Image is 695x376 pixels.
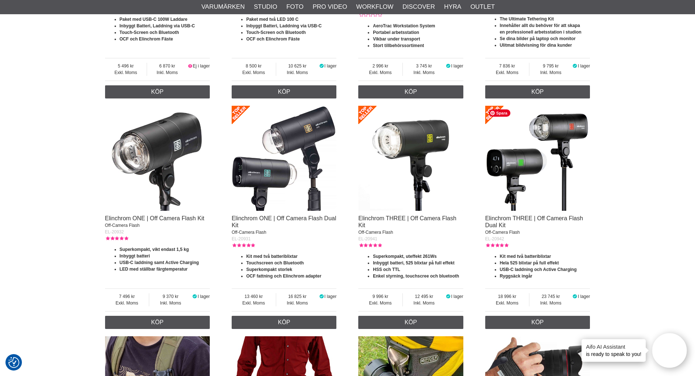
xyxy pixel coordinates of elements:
[500,267,577,272] strong: USB-C laddning och Active Charging
[105,293,149,300] span: 7 496
[120,17,188,22] strong: Paket med USB-C 100W Laddare
[373,267,400,272] strong: HSS och TTL
[147,69,188,76] span: Inkl. Moms
[105,85,210,98] a: Köp
[276,300,319,306] span: Inkl. Moms
[276,69,319,76] span: Inkl. Moms
[403,69,445,76] span: Inkl. Moms
[276,63,319,69] span: 10 625
[149,300,192,306] span: Inkl. Moms
[485,316,590,329] a: Köp
[470,2,495,12] a: Outlet
[529,300,572,306] span: Inkl. Moms
[232,106,337,211] img: Elinchrom ONE | Off Camera Flash Dual Kit
[105,63,147,69] span: 5 496
[232,230,266,235] span: Off-Camera Flash
[120,23,195,28] strong: Inbyggt Batteri, Laddning via USB-C
[444,2,461,12] a: Hyra
[485,242,509,249] div: Kundbetyg: 5.00
[402,2,435,12] a: Discover
[485,300,529,306] span: Exkl. Moms
[403,300,445,306] span: Inkl. Moms
[232,85,337,98] a: Köp
[149,293,192,300] span: 9 370
[373,260,454,265] strong: Inbyggt batteri, 525 blixtar på full effekt
[403,293,445,300] span: 12 495
[246,267,292,272] strong: Superkompakt storlek
[232,316,337,329] a: Köp
[485,106,590,211] img: Elinchrom THREE | Off Camera Flash Dual Kit
[500,30,582,35] strong: en professionell arbetsstation i studion
[318,294,324,299] i: I lager
[445,63,451,69] i: I lager
[485,293,529,300] span: 18 996
[485,236,504,241] span: EL-20942
[318,63,324,69] i: I lager
[120,267,188,272] strong: LED med ställbar färgtemperatur
[586,343,641,350] h4: Aifo AI Assistant
[232,293,276,300] span: 13 460
[276,293,319,300] span: 16 825
[198,294,210,299] span: I lager
[358,242,382,249] div: Kundbetyg: 5.00
[358,85,463,98] a: Köp
[8,356,19,369] button: Samtyckesinställningar
[232,69,276,76] span: Exkl. Moms
[572,294,578,299] i: I lager
[485,69,529,76] span: Exkl. Moms
[451,294,463,299] span: I lager
[120,260,199,265] strong: USB-C laddning samt Active Charging
[500,16,554,22] strong: The Ultimate Tethering Kit
[578,294,590,299] span: I lager
[358,300,402,306] span: Exkl. Moms
[451,63,463,69] span: I lager
[147,63,188,69] span: 6 870
[286,2,304,12] a: Foto
[485,215,583,228] a: Elinchrom THREE | Off Camera Flash Dual Kit
[358,215,456,228] a: Elinchrom THREE | Off Camera Flash Kit
[193,63,210,69] span: Ej i lager
[105,300,149,306] span: Exkl. Moms
[120,36,173,42] strong: OCF och Elinchrom Fäste
[500,43,572,48] strong: Ulitmat bildvisning för dina kunder
[105,316,210,329] a: Köp
[358,316,463,329] a: Köp
[373,274,459,279] strong: Enkel styrning, touchscree och bluetooth
[105,229,124,234] span: EL-20932
[358,236,377,241] span: EL-20941
[246,274,321,279] strong: OCF fattning och Elinchrom adapter
[246,17,298,22] strong: Paket med två LED 100 C
[232,215,336,228] a: Elinchrom ONE | Off Camera Flash Dual Kit
[246,30,306,35] strong: Touch-Screen och Bluetooth
[356,2,393,12] a: Workflow
[105,235,128,242] div: Kundbetyg: 5.00
[358,230,393,235] span: Off-Camera Flash
[489,109,510,117] span: Spara
[373,30,419,35] strong: Portabel arbetsstation
[500,23,580,28] strong: Innehåller allt du behöver för att skapa
[105,215,204,221] a: Elinchrom ONE | Off Camera Flash Kit
[358,69,402,76] span: Exkl. Moms
[358,293,402,300] span: 9 996
[201,2,245,12] a: Varumärken
[324,63,336,69] span: I lager
[485,63,529,69] span: 7 836
[246,23,322,28] strong: Inbyggt Batteri, Laddning via USB-C
[232,63,276,69] span: 8 500
[403,63,445,69] span: 3 745
[192,294,198,299] i: I lager
[120,247,189,252] strong: Superkompakt, vikt endast 1,5 kg
[120,30,179,35] strong: Touch-Screen och Bluetooth
[578,63,590,69] span: I lager
[105,223,140,228] span: Off-Camera Flash
[529,63,572,69] span: 9 795
[500,274,532,279] strong: Ryggsäck ingår
[373,36,420,42] strong: Vikbar under transport
[358,106,463,211] img: Elinchrom THREE | Off Camera Flash Kit
[500,254,551,259] strong: Kit med två batteriblixtar
[500,36,576,41] strong: Se dina bilder på laptop och monitor
[232,242,255,249] div: Kundbetyg: 5.00
[105,69,147,76] span: Exkl. Moms
[232,236,251,241] span: EL-20931
[529,293,572,300] span: 23 745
